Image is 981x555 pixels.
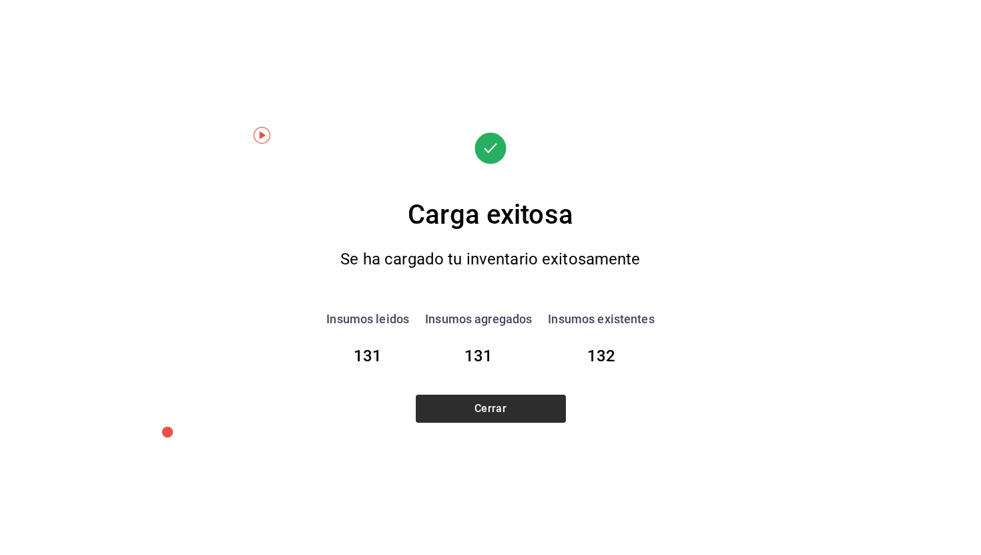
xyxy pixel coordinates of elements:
[254,127,270,144] img: Tooltip marker
[416,395,566,423] button: Cerrar
[326,344,409,368] div: 131
[316,246,665,273] div: Se ha cargado tu inventario exitosamente
[548,344,654,368] div: 132
[425,310,532,328] div: Insumos agregados
[290,195,691,235] div: Carga exitosa
[548,310,654,328] div: Insumos existentes
[326,310,409,328] div: Insumos leidos
[425,344,532,368] div: 131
